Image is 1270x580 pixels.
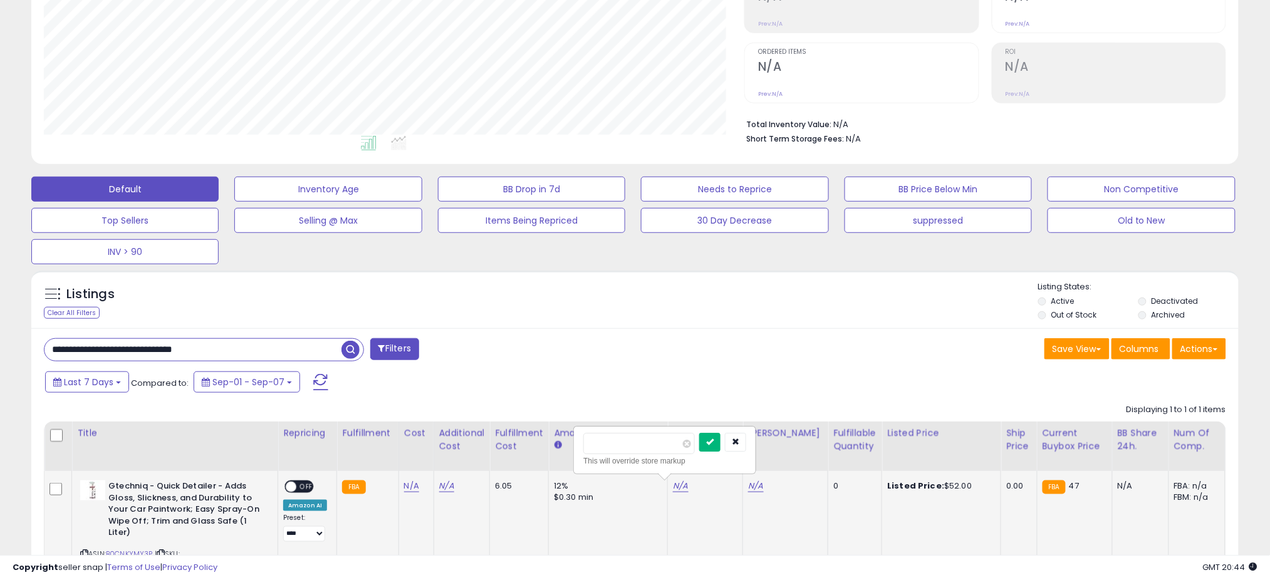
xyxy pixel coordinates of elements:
a: Privacy Policy [162,561,217,573]
div: 12% [554,480,658,492]
span: 47 [1069,480,1079,492]
div: 0 [833,480,872,492]
small: FBA [1043,480,1066,494]
button: BB Drop in 7d [438,177,625,202]
a: N/A [748,480,763,492]
button: Default [31,177,219,202]
img: 217NBYvWEqL._SL40_.jpg [80,480,105,500]
div: This will override store markup [583,455,746,467]
span: Columns [1120,343,1159,355]
span: N/A [846,133,861,145]
button: 30 Day Decrease [641,208,828,233]
small: Amazon Fees. [554,440,561,451]
a: N/A [404,480,419,492]
div: Listed Price [887,427,996,440]
label: Active [1051,296,1075,306]
button: Top Sellers [31,208,219,233]
b: Listed Price: [887,480,944,492]
p: Listing States: [1038,281,1239,293]
div: Preset: [283,514,327,542]
div: Fulfillment [342,427,393,440]
button: INV > 90 [31,239,219,264]
label: Out of Stock [1051,309,1097,320]
div: Displaying 1 to 1 of 1 items [1127,404,1226,416]
button: suppressed [845,208,1032,233]
small: Prev: N/A [758,20,783,28]
small: Prev: N/A [1006,20,1030,28]
div: seller snap | | [13,562,217,574]
div: Cost [404,427,429,440]
div: FBM: n/a [1174,492,1215,503]
div: 0.00 [1006,480,1027,492]
button: Needs to Reprice [641,177,828,202]
div: Title [77,427,273,440]
div: Num of Comp. [1174,427,1220,453]
div: $0.30 min [554,492,658,503]
div: Fulfillment Cost [495,427,543,453]
small: Prev: N/A [758,90,783,98]
strong: Copyright [13,561,58,573]
div: Amazon AI [283,500,327,511]
span: Sep-01 - Sep-07 [212,376,284,388]
div: BB Share 24h. [1118,427,1163,453]
b: Gtechniq - Quick Detailer - Adds Gloss, Slickness, and Durability to Your Car Paintwork; Easy Spr... [108,480,261,542]
h5: Listings [66,286,115,303]
div: $52.00 [887,480,991,492]
a: B0CNKYMY3P [106,549,153,559]
span: 2025-09-15 20:44 GMT [1203,561,1257,573]
small: Prev: N/A [1006,90,1030,98]
div: Repricing [283,427,331,440]
button: Items Being Repriced [438,208,625,233]
div: Current Buybox Price [1043,427,1107,453]
span: Ordered Items [758,49,978,56]
button: Filters [370,338,419,360]
b: Short Term Storage Fees: [746,133,844,144]
div: Ship Price [1006,427,1031,453]
label: Archived [1151,309,1185,320]
li: N/A [746,116,1217,131]
button: Save View [1044,338,1110,360]
div: Amazon Fees [554,427,662,440]
div: Clear All Filters [44,307,100,319]
button: Columns [1111,338,1170,360]
a: N/A [673,480,688,492]
h2: N/A [1006,60,1226,76]
button: Last 7 Days [45,371,129,393]
div: [PERSON_NAME] [748,427,823,440]
div: N/A [1118,480,1159,492]
button: Old to New [1048,208,1235,233]
button: Selling @ Max [234,208,422,233]
button: Actions [1172,338,1226,360]
div: Additional Cost [439,427,485,453]
h2: N/A [758,60,978,76]
button: Non Competitive [1048,177,1235,202]
div: 6.05 [495,480,539,492]
span: Last 7 Days [64,376,113,388]
small: FBA [342,480,365,494]
a: Terms of Use [107,561,160,573]
label: Deactivated [1151,296,1198,306]
b: Total Inventory Value: [746,119,831,130]
button: Inventory Age [234,177,422,202]
div: FBA: n/a [1174,480,1215,492]
div: Fulfillable Quantity [833,427,877,453]
span: OFF [296,482,316,492]
button: Sep-01 - Sep-07 [194,371,300,393]
span: Compared to: [131,377,189,389]
button: BB Price Below Min [845,177,1032,202]
span: ROI [1006,49,1226,56]
a: N/A [439,480,454,492]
